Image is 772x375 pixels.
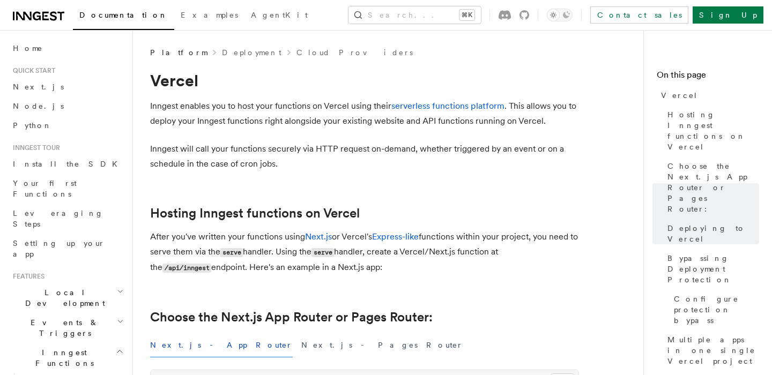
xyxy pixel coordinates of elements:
[667,223,759,244] span: Deploying to Vercel
[13,239,105,258] span: Setting up your app
[162,264,211,273] code: /api/inngest
[150,229,579,275] p: After you've written your functions using or Vercel's functions within your project, you need to ...
[13,102,64,110] span: Node.js
[661,90,698,101] span: Vercel
[9,347,116,369] span: Inngest Functions
[459,10,474,20] kbd: ⌘K
[663,156,759,219] a: Choose the Next.js App Router or Pages Router:
[9,287,117,309] span: Local Development
[657,86,759,105] a: Vercel
[13,160,124,168] span: Install the SDK
[296,47,413,58] a: Cloud Providers
[13,43,43,54] span: Home
[667,253,759,285] span: Bypassing Deployment Protection
[220,248,243,257] code: serve
[9,39,126,58] a: Home
[150,47,207,58] span: Platform
[244,3,314,29] a: AgentKit
[9,204,126,234] a: Leveraging Steps
[9,116,126,135] a: Python
[311,248,334,257] code: serve
[9,66,55,75] span: Quick start
[670,289,759,330] a: Configure protection bypass
[222,47,281,58] a: Deployment
[372,231,419,242] a: Express-like
[693,6,763,24] a: Sign Up
[13,179,77,198] span: Your first Functions
[667,109,759,152] span: Hosting Inngest functions on Vercel
[301,333,463,357] button: Next.js - Pages Router
[9,234,126,264] a: Setting up your app
[150,333,293,357] button: Next.js - App Router
[663,249,759,289] a: Bypassing Deployment Protection
[667,161,759,214] span: Choose the Next.js App Router or Pages Router:
[657,69,759,86] h4: On this page
[663,105,759,156] a: Hosting Inngest functions on Vercel
[9,77,126,96] a: Next.js
[150,310,433,325] a: Choose the Next.js App Router or Pages Router:
[305,231,332,242] a: Next.js
[590,6,688,24] a: Contact sales
[9,154,126,174] a: Install the SDK
[73,3,174,30] a: Documentation
[663,330,759,371] a: Multiple apps in one single Vercel project
[9,343,126,373] button: Inngest Functions
[13,209,103,228] span: Leveraging Steps
[391,101,504,111] a: serverless functions platform
[174,3,244,29] a: Examples
[150,141,579,171] p: Inngest will call your functions securely via HTTP request on-demand, whether triggered by an eve...
[348,6,481,24] button: Search...⌘K
[663,219,759,249] a: Deploying to Vercel
[13,82,64,91] span: Next.js
[667,334,759,366] span: Multiple apps in one single Vercel project
[150,206,360,221] a: Hosting Inngest functions on Vercel
[13,121,52,130] span: Python
[674,294,759,326] span: Configure protection bypass
[9,174,126,204] a: Your first Functions
[181,11,238,19] span: Examples
[9,313,126,343] button: Events & Triggers
[9,283,126,313] button: Local Development
[9,96,126,116] a: Node.js
[9,317,117,339] span: Events & Triggers
[251,11,308,19] span: AgentKit
[150,71,579,90] h1: Vercel
[9,272,44,281] span: Features
[9,144,60,152] span: Inngest tour
[150,99,579,129] p: Inngest enables you to host your functions on Vercel using their . This allows you to deploy your...
[547,9,573,21] button: Toggle dark mode
[79,11,168,19] span: Documentation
